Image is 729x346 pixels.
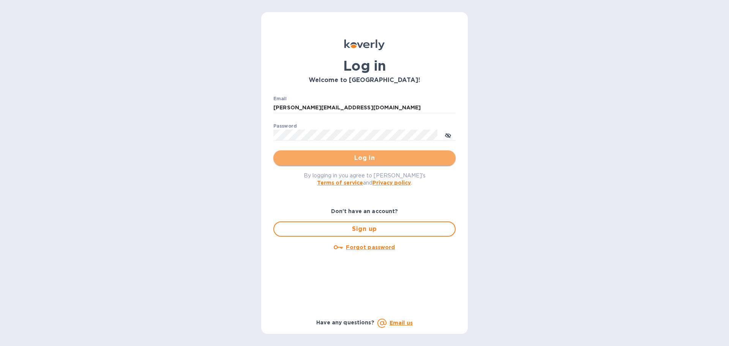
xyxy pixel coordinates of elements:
span: By logging in you agree to [PERSON_NAME]'s and . [304,172,426,186]
button: Sign up [273,221,456,237]
label: Password [273,124,297,128]
button: Log in [273,150,456,166]
img: Koverly [344,39,385,50]
span: Log in [279,153,450,163]
span: Sign up [280,224,449,234]
h1: Log in [273,58,456,74]
a: Terms of service [317,180,363,186]
a: Email us [390,320,413,326]
u: Forgot password [346,244,395,250]
b: Have any questions? [316,319,374,325]
b: Don't have an account? [331,208,398,214]
label: Email [273,96,287,101]
button: toggle password visibility [440,127,456,142]
h3: Welcome to [GEOGRAPHIC_DATA]! [273,77,456,84]
a: Privacy policy [372,180,411,186]
input: Enter email address [273,102,456,114]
